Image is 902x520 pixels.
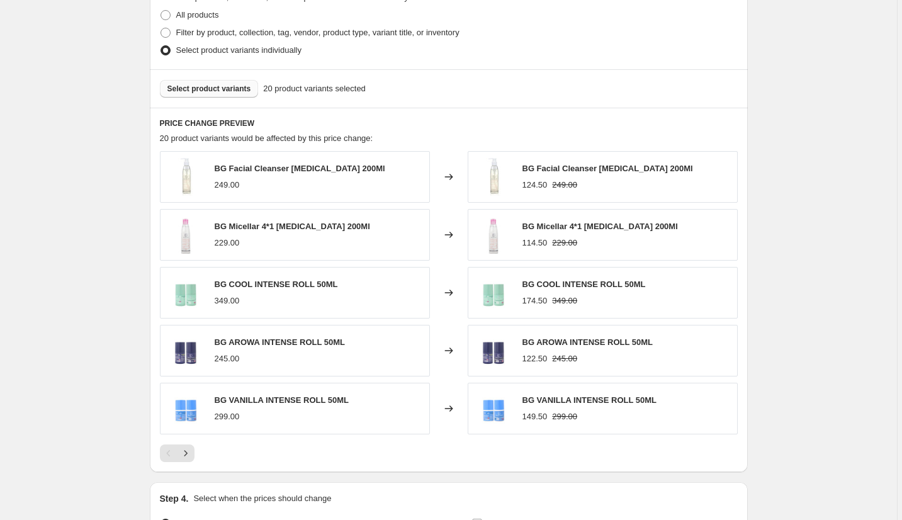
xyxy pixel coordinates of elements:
div: 174.50 [522,295,548,307]
span: Select product variants [167,84,251,94]
img: photo_28c7fb20-f9d6-4fa3-be7c-9c4347434510_80x.jpg [475,332,512,370]
img: 68298_1081ee67-789b-4aae-88a0-be4a4cf4e647_80x.jpg [475,216,512,254]
button: Next [177,444,194,462]
nav: Pagination [160,444,194,462]
div: 114.50 [522,237,548,249]
div: 229.00 [215,237,240,249]
span: 20 product variants would be affected by this price change: [160,133,373,143]
div: 245.00 [215,353,240,365]
button: Select product variants [160,80,259,98]
span: BG COOL INTENSE ROLL 50ML [215,280,338,289]
h6: PRICE CHANGE PREVIEW [160,118,738,128]
strike: 245.00 [552,353,577,365]
span: Select product variants individually [176,45,302,55]
img: 68299_f74176df-3b5d-425d-90de-e8c85ae75065_80x.jpg [475,158,512,196]
span: Filter by product, collection, tag, vendor, product type, variant title, or inventory [176,28,459,37]
span: BG VANILLA INTENSE ROLL 50ML [215,395,349,405]
div: 149.50 [522,410,548,423]
img: photo_6f522231-3119-4d6b-84dc-6432cf83a57d_80x.jpg [167,390,205,427]
h2: Step 4. [160,492,189,505]
span: BG Facial Cleanser [MEDICAL_DATA] 200Ml [215,164,385,173]
span: BG AROWA INTENSE ROLL 50ML [215,337,346,347]
strike: 299.00 [552,410,577,423]
span: 20 product variants selected [263,82,366,95]
span: All products [176,10,219,20]
div: 299.00 [215,410,240,423]
img: photo_28c7fb20-f9d6-4fa3-be7c-9c4347434510_80x.jpg [167,332,205,370]
img: 68299_f74176df-3b5d-425d-90de-e8c85ae75065_80x.jpg [167,158,205,196]
span: BG VANILLA INTENSE ROLL 50ML [522,395,657,405]
div: 122.50 [522,353,548,365]
p: Select when the prices should change [193,492,331,505]
span: BG COOL INTENSE ROLL 50ML [522,280,646,289]
span: BG Micellar 4*1 [MEDICAL_DATA] 200Ml [215,222,370,231]
div: 249.00 [215,179,240,191]
img: 68298_1081ee67-789b-4aae-88a0-be4a4cf4e647_80x.jpg [167,216,205,254]
strike: 249.00 [552,179,577,191]
img: photo_c7db5079-2e36-440f-8769-3512d7ee6d90_80x.jpg [475,274,512,312]
strike: 229.00 [552,237,577,249]
div: 349.00 [215,295,240,307]
span: BG Facial Cleanser [MEDICAL_DATA] 200Ml [522,164,693,173]
div: 124.50 [522,179,548,191]
span: BG AROWA INTENSE ROLL 50ML [522,337,653,347]
img: photo_c7db5079-2e36-440f-8769-3512d7ee6d90_80x.jpg [167,274,205,312]
img: photo_6f522231-3119-4d6b-84dc-6432cf83a57d_80x.jpg [475,390,512,427]
span: BG Micellar 4*1 [MEDICAL_DATA] 200Ml [522,222,678,231]
strike: 349.00 [552,295,577,307]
